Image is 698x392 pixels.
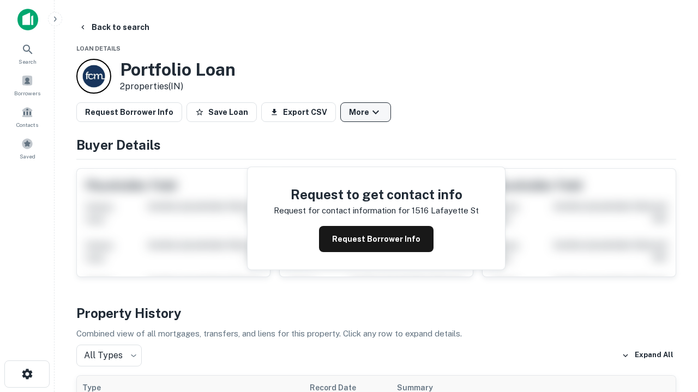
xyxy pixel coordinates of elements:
span: Borrowers [14,89,40,97]
div: All Types [76,345,142,366]
img: capitalize-icon.png [17,9,38,30]
span: Loan Details [76,45,121,52]
h4: Request to get contact info [274,185,479,204]
h4: Buyer Details [76,135,676,155]
button: Save Loan [186,102,257,122]
iframe: Chat Widget [643,270,698,322]
a: Saved [3,133,51,163]
p: Combined view of all mortgages, transfers, and liens for this property. Click any row to expand d... [76,327,676,340]
h3: Portfolio Loan [120,59,236,80]
button: Request Borrower Info [76,102,182,122]
span: Search [19,57,37,66]
a: Contacts [3,102,51,131]
p: 2 properties (IN) [120,80,236,93]
a: Borrowers [3,70,51,100]
span: Saved [20,152,35,161]
button: Back to search [74,17,154,37]
button: Expand All [619,347,676,364]
button: Export CSV [261,102,336,122]
button: Request Borrower Info [319,226,434,252]
p: Request for contact information for [274,204,410,217]
span: Contacts [16,120,38,129]
button: More [340,102,391,122]
h4: Property History [76,303,676,323]
a: Search [3,39,51,68]
p: 1516 lafayette st [412,204,479,217]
